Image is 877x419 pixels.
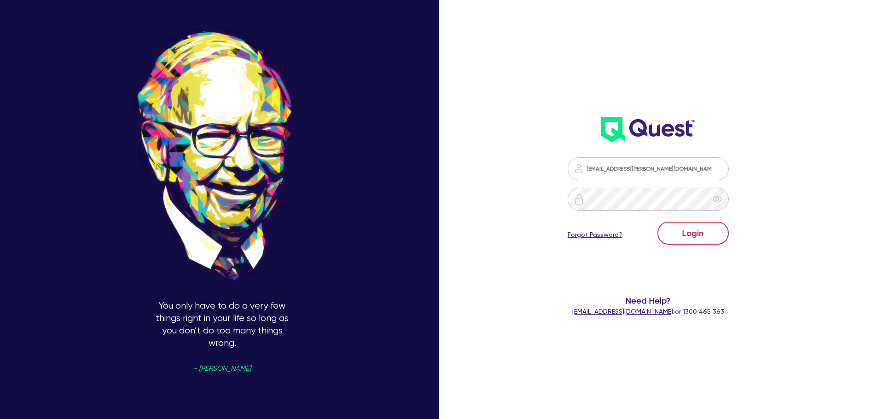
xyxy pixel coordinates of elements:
[601,117,695,142] img: wH2k97JdezQIQAAAABJRU5ErkJggg==
[572,308,673,315] a: [EMAIL_ADDRESS][DOMAIN_NAME]
[193,365,251,372] span: - [PERSON_NAME]
[657,222,729,245] button: Login
[568,230,622,240] a: Forgot Password?
[713,195,722,204] span: eye
[568,157,729,180] input: Email address
[572,308,724,315] span: or 1300 465 363
[531,294,766,307] span: Need Help?
[574,194,585,205] img: icon-password
[573,163,584,174] img: icon-password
